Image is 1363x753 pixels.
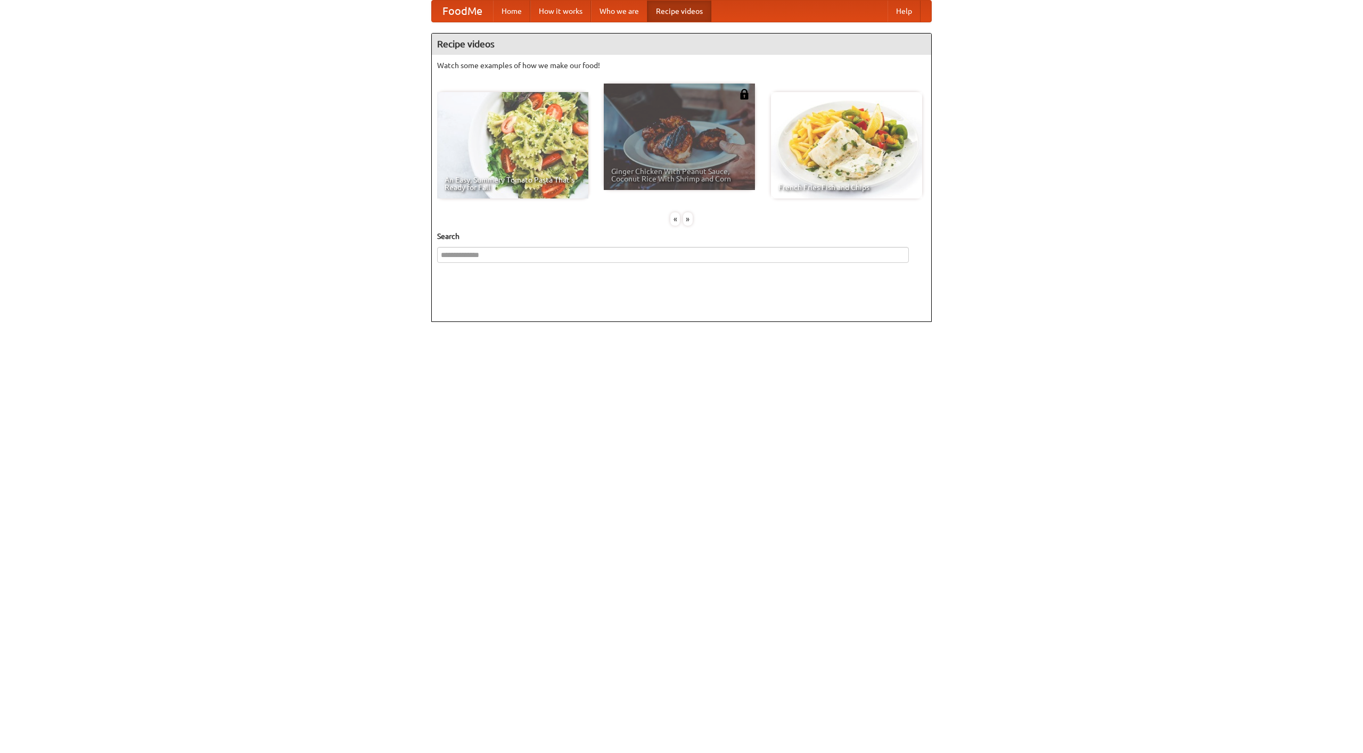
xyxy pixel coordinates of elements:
[591,1,647,22] a: Who we are
[888,1,921,22] a: Help
[437,60,926,71] p: Watch some examples of how we make our food!
[530,1,591,22] a: How it works
[739,89,750,100] img: 483408.png
[670,212,680,226] div: «
[437,231,926,242] h5: Search
[432,34,931,55] h4: Recipe videos
[493,1,530,22] a: Home
[647,1,711,22] a: Recipe videos
[437,92,588,198] a: An Easy, Summery Tomato Pasta That's Ready for Fall
[683,212,693,226] div: »
[778,184,915,191] span: French Fries Fish and Chips
[445,176,581,191] span: An Easy, Summery Tomato Pasta That's Ready for Fall
[771,92,922,198] a: French Fries Fish and Chips
[432,1,493,22] a: FoodMe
